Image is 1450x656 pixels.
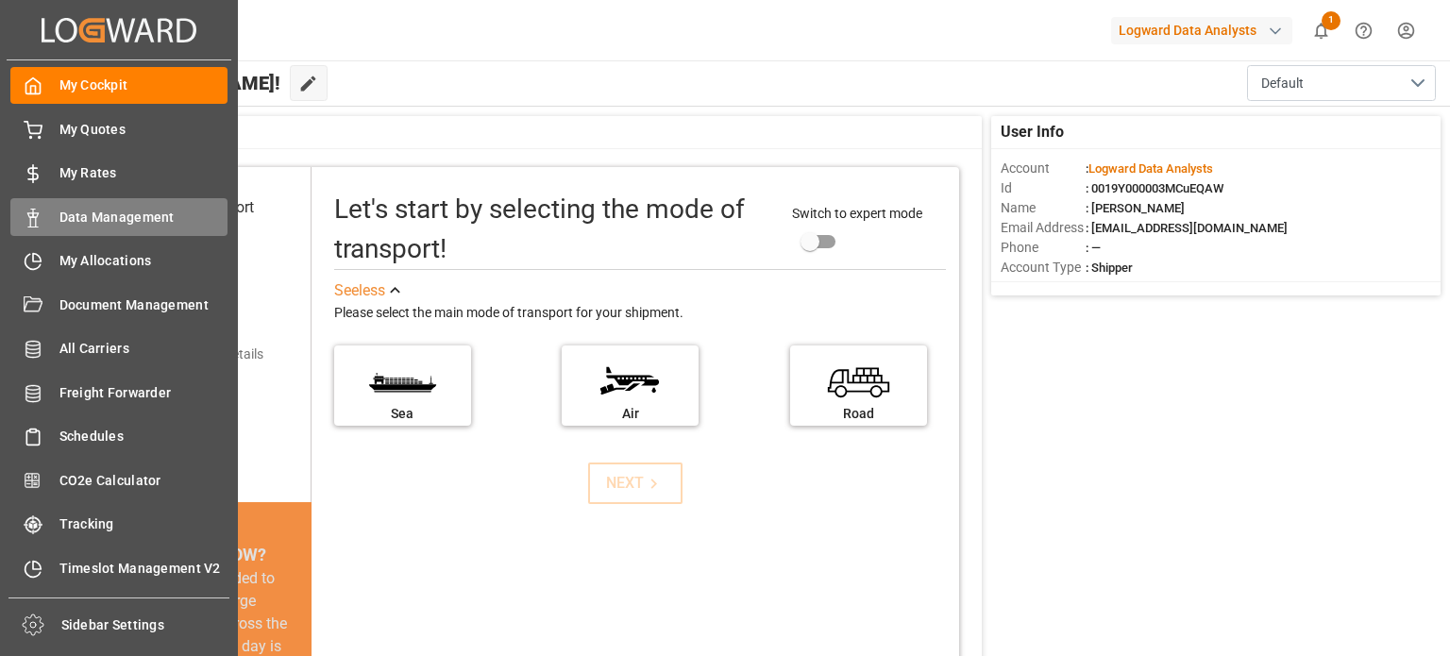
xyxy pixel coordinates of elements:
span: Data Management [59,208,228,227]
a: CO2e Calculator [10,462,228,498]
div: Logward Data Analysts [1111,17,1292,44]
span: All Carriers [59,339,228,359]
span: : 0019Y000003MCuEQAW [1086,181,1223,195]
a: Document Management [10,286,228,323]
a: My Rates [10,155,228,192]
a: My Allocations [10,243,228,279]
span: : [1086,161,1213,176]
button: show 1 new notifications [1300,9,1342,52]
span: Tracking [59,514,228,534]
div: NEXT [606,472,664,495]
span: Account Type [1001,258,1086,278]
span: Account [1001,159,1086,178]
div: See less [334,279,385,302]
div: Add shipping details [145,345,263,364]
button: NEXT [588,463,683,504]
div: Let's start by selecting the mode of transport! [334,190,774,269]
button: Help Center [1342,9,1385,52]
span: My Cockpit [59,76,228,95]
button: Logward Data Analysts [1111,12,1300,48]
span: Switch to expert mode [792,206,922,221]
a: Schedules [10,418,228,455]
span: My Quotes [59,120,228,140]
a: My Quotes [10,110,228,147]
span: : [PERSON_NAME] [1086,201,1185,215]
span: Schedules [59,427,228,446]
a: Data Management [10,198,228,235]
div: Air [571,404,689,424]
button: open menu [1247,65,1436,101]
a: Freight Forwarder [10,374,228,411]
span: User Info [1001,121,1064,143]
span: Hello [PERSON_NAME]! [77,65,280,101]
span: : Shipper [1086,261,1133,275]
span: Id [1001,178,1086,198]
span: Logward Data Analysts [1088,161,1213,176]
span: 1 [1322,11,1340,30]
span: Document Management [59,295,228,315]
a: All Carriers [10,330,228,367]
span: My Rates [59,163,228,183]
a: Timeslot Management V2 [10,549,228,586]
span: Sidebar Settings [61,615,230,635]
a: Tracking [10,506,228,543]
span: Freight Forwarder [59,383,228,403]
div: Please select the main mode of transport for your shipment. [334,302,946,325]
span: Phone [1001,238,1086,258]
span: Default [1261,74,1304,93]
span: My Allocations [59,251,228,271]
span: : — [1086,241,1101,255]
a: My Cockpit [10,67,228,104]
span: Name [1001,198,1086,218]
div: Sea [344,404,462,424]
div: Road [800,404,918,424]
span: CO2e Calculator [59,471,228,491]
span: Timeslot Management V2 [59,559,228,579]
span: Email Address [1001,218,1086,238]
span: : [EMAIL_ADDRESS][DOMAIN_NAME] [1086,221,1288,235]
